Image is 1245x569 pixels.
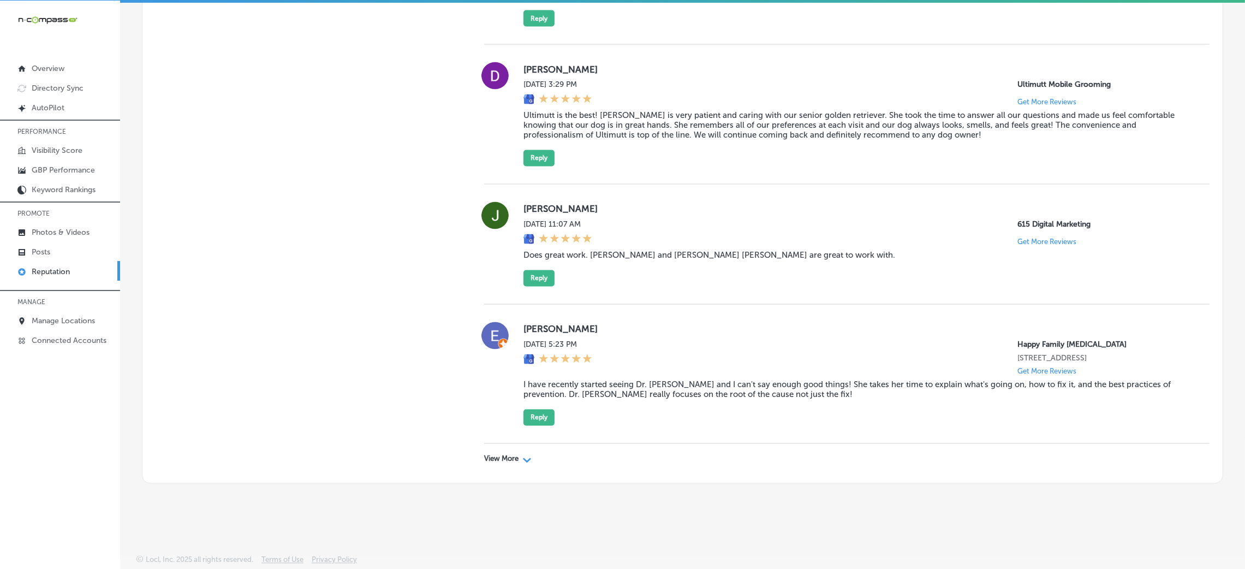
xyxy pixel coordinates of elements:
p: AutoPilot [32,103,64,112]
label: [PERSON_NAME] [523,204,1192,215]
p: 9 Junction Dr W Ste 2 [1017,354,1192,363]
p: 615 Digital Marketing [1017,220,1192,229]
div: 5 Stars [539,94,592,106]
p: Photos & Videos [32,228,90,237]
p: Visibility Score [32,146,82,155]
p: Reputation [32,267,70,276]
blockquote: Does great work. [PERSON_NAME] and [PERSON_NAME] [PERSON_NAME] are great to work with. [523,251,1192,260]
p: Happy Family Chiropractic [1017,340,1192,349]
p: Locl, Inc. 2025 all rights reserved. [146,556,253,564]
button: Reply [523,150,555,167]
p: Directory Sync [32,84,84,93]
div: 5 Stars [539,354,592,366]
p: Connected Accounts [32,336,106,345]
div: 5 Stars [539,234,592,246]
img: 660ab0bf-5cc7-4cb8-ba1c-48b5ae0f18e60NCTV_CLogo_TV_Black_-500x88.png [17,15,78,25]
label: [DATE] 3:29 PM [523,80,592,90]
button: Reply [523,410,555,426]
button: Reply [523,10,555,27]
p: Posts [32,247,50,257]
label: [PERSON_NAME] [523,64,1192,75]
p: View More [484,455,519,464]
label: [DATE] 5:23 PM [523,340,592,349]
label: [PERSON_NAME] [523,324,1192,335]
blockquote: Ultimutt is the best! [PERSON_NAME] is very patient and caring with our senior golden retriever. ... [523,111,1192,140]
p: Get More Reviews [1017,238,1076,246]
p: Get More Reviews [1017,368,1076,376]
p: Overview [32,64,64,73]
label: [DATE] 11:07 AM [523,220,592,229]
p: Keyword Rankings [32,185,96,194]
p: Manage Locations [32,316,95,325]
blockquote: I have recently started seeing Dr. [PERSON_NAME] and I can't say enough good things! She takes he... [523,380,1192,400]
button: Reply [523,270,555,287]
p: Ultimutt Mobile Grooming [1017,80,1192,90]
p: Get More Reviews [1017,98,1076,106]
p: GBP Performance [32,165,95,175]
